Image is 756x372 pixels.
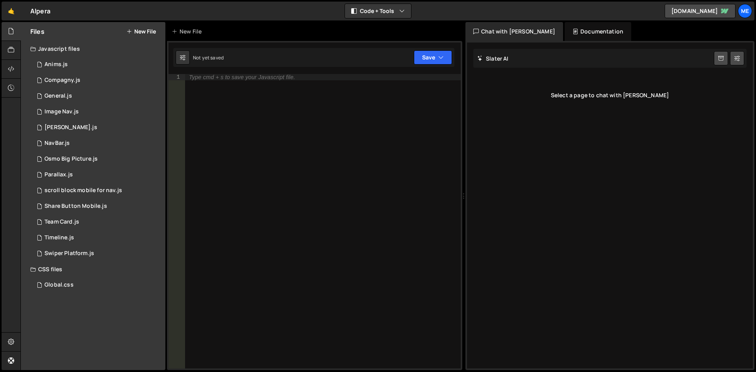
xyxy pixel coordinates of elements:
div: Type cmd + s to save your Javascript file. [189,74,295,80]
div: Image Nav.js [44,108,79,115]
div: CSS files [21,261,165,277]
div: scroll block mobile for nav.js [44,187,122,194]
h2: Slater AI [477,55,509,62]
div: 16285/44894.js [30,57,165,72]
div: 16285/44885.js [30,135,165,151]
div: Anims.js [44,61,68,68]
div: 1 [169,74,185,80]
div: Global.css [44,281,74,289]
div: Alpera [30,6,50,16]
button: Save [414,50,452,65]
div: Osmo Big Picture.js [44,155,98,163]
div: General.js [44,93,72,100]
div: Timeline.js [44,234,74,241]
div: 16285/46636.js [30,183,165,198]
div: Swiper Platform.js [44,250,94,257]
div: 16285/45494.js [30,120,165,135]
div: 16285/43961.js [30,246,165,261]
div: New File [172,28,205,35]
div: Team Card.js [44,218,79,226]
div: 16285/44875.js [30,230,165,246]
div: Select a page to chat with [PERSON_NAME] [473,80,747,111]
div: 16285/44842.js [30,151,165,167]
div: 16285/43940.css [30,277,165,293]
div: 16285/46809.js [30,198,165,214]
div: Javascript files [21,41,165,57]
div: Chat with [PERSON_NAME] [465,22,563,41]
div: NavBar.js [44,140,70,147]
div: Share Button Mobile.js [44,203,107,210]
div: 16285/44080.js [30,72,165,88]
div: Compagny.js [44,77,80,84]
a: Me [738,4,752,18]
div: Documentation [565,22,631,41]
div: 16285/46368.js [30,104,165,120]
div: Parallax.js [44,171,73,178]
div: 16285/46800.js [30,88,165,104]
button: New File [126,28,156,35]
div: Not yet saved [193,54,224,61]
div: 16285/45492.js [30,167,165,183]
a: [DOMAIN_NAME] [665,4,736,18]
h2: Files [30,27,44,36]
div: [PERSON_NAME].js [44,124,97,131]
div: 16285/43939.js [30,214,165,230]
button: Code + Tools [345,4,411,18]
a: 🤙 [2,2,21,20]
